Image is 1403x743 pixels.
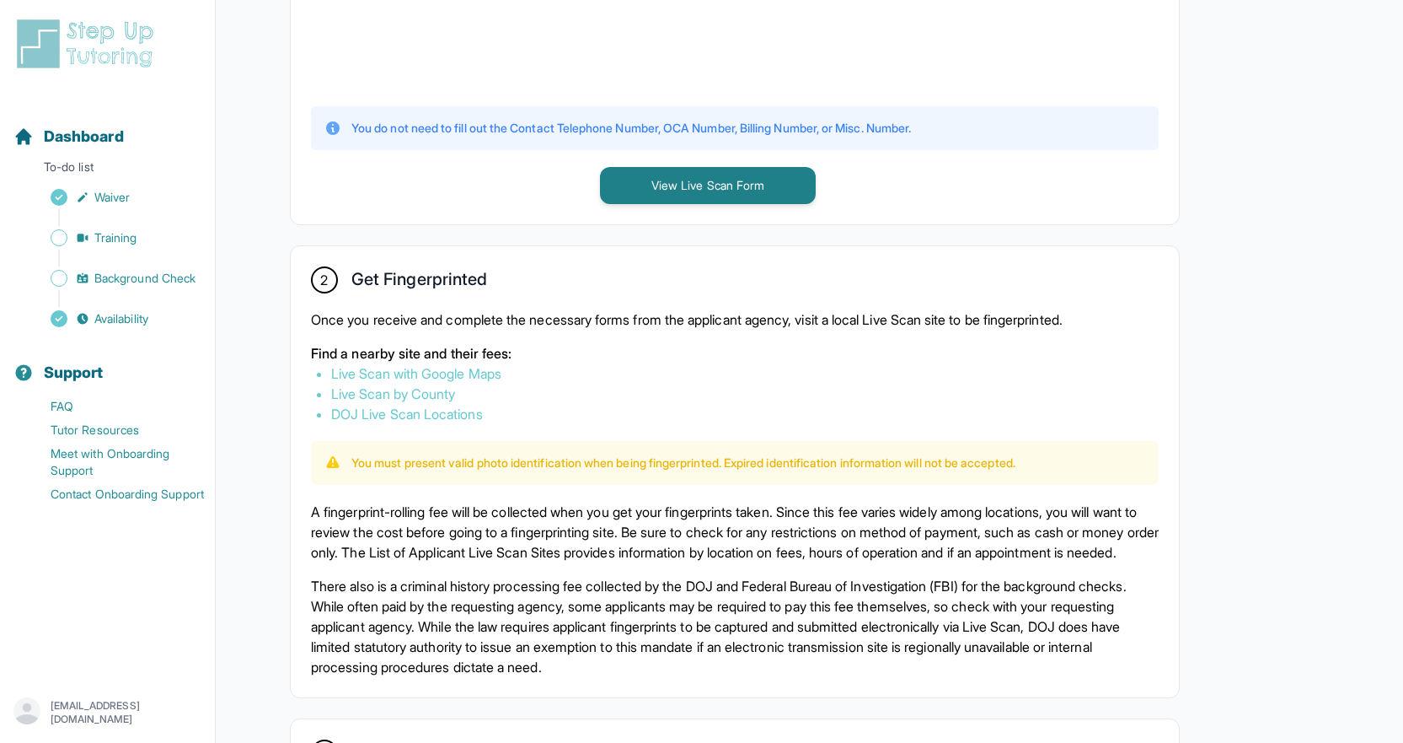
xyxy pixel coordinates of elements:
[13,125,124,148] a: Dashboard
[13,267,215,290] a: Background Check
[13,307,215,331] a: Availability
[351,269,487,296] h2: Get Fingerprinted
[94,310,148,327] span: Availability
[311,343,1159,363] p: Find a nearby site and their fees:
[44,361,104,385] span: Support
[94,270,195,287] span: Background Check
[600,167,816,204] button: View Live Scan Form
[13,395,215,418] a: FAQ
[311,310,1159,330] p: Once you receive and complete the necessary forms from the applicant agency, visit a local Live S...
[94,189,130,206] span: Waiver
[331,385,455,402] a: Live Scan by County
[13,697,201,728] button: [EMAIL_ADDRESS][DOMAIN_NAME]
[7,159,208,182] p: To-do list
[51,699,201,726] p: [EMAIL_ADDRESS][DOMAIN_NAME]
[331,365,501,382] a: Live Scan with Google Maps
[13,186,215,209] a: Waiver
[94,229,137,246] span: Training
[13,226,215,250] a: Training
[13,17,163,71] img: logo
[351,120,911,137] p: You do not need to fill out the Contact Telephone Number, OCA Number, Billing Number, or Misc. Nu...
[311,502,1159,563] p: A fingerprint-rolling fee will be collected when you get your fingerprints taken. Since this fee ...
[13,482,215,506] a: Contact Onboarding Support
[600,176,816,193] a: View Live Scan Form
[351,455,1015,471] p: You must present valid photo identification when being fingerprinted. Expired identification info...
[13,442,215,482] a: Meet with Onboarding Support
[331,406,483,423] a: DOJ Live Scan Locations
[44,125,124,148] span: Dashboard
[320,270,328,290] span: 2
[311,576,1159,677] p: There also is a criminal history processing fee collected by the DOJ and Federal Bureau of Invest...
[13,418,215,442] a: Tutor Resources
[7,98,208,155] button: Dashboard
[7,334,208,391] button: Support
